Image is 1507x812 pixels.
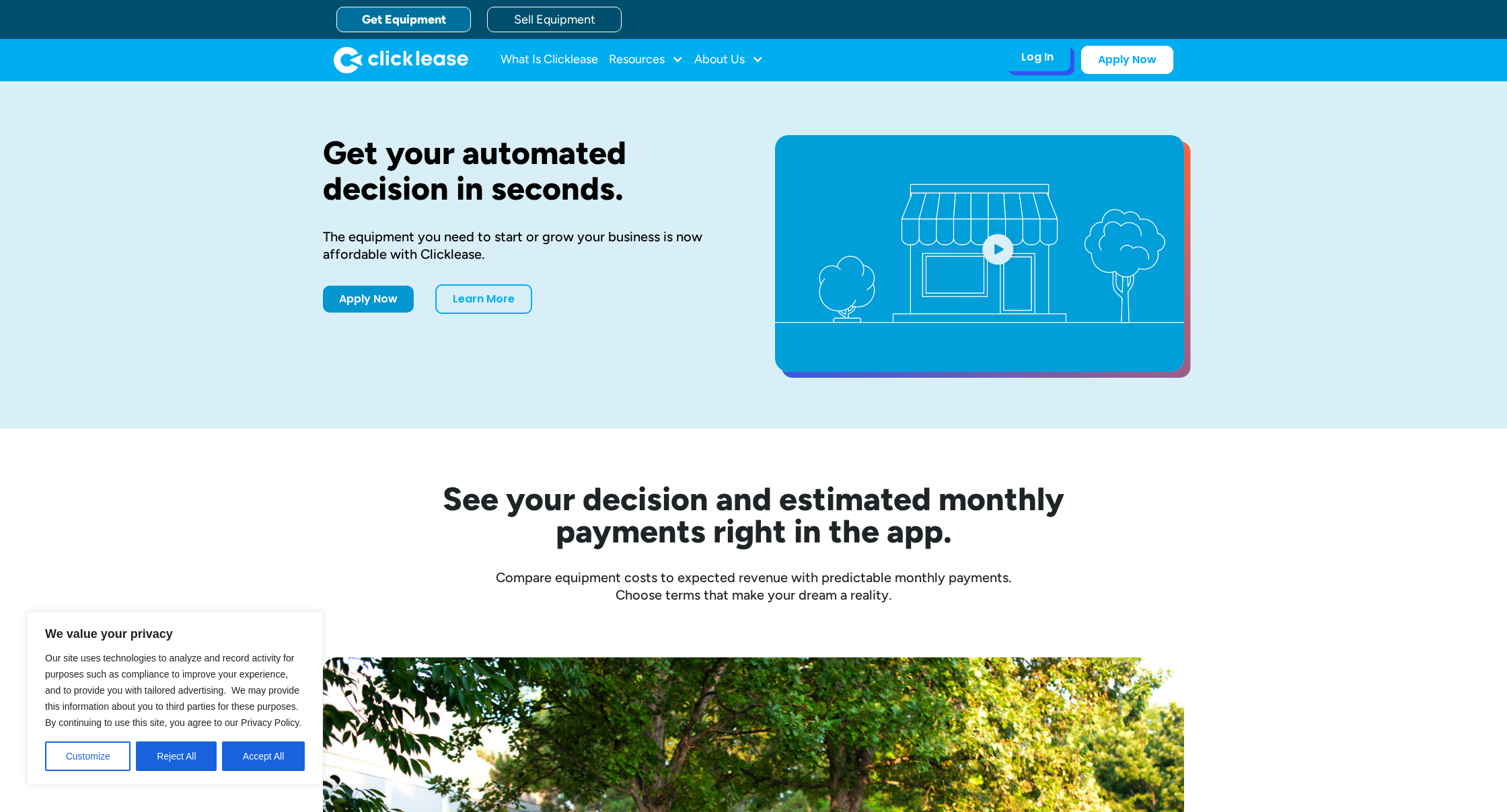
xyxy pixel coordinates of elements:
[609,46,684,73] div: Resources
[45,626,305,642] p: We value your privacy
[323,135,732,206] h1: Get your automated decision in seconds.
[1081,46,1173,74] a: Apply Now
[45,741,131,771] button: Customize
[323,286,414,313] a: Apply Now
[1021,50,1054,64] div: Log In
[334,46,468,73] a: home
[501,46,598,73] a: What Is Clicklease
[694,46,764,73] div: About Us
[222,741,305,771] button: Accept All
[377,483,1130,547] h2: See your decision and estimated monthly payments right in the app.
[980,230,1016,268] img: Blue play button logo on a light blue circular background
[435,284,532,314] a: Learn More
[323,228,732,263] div: The equipment you need to start or grow your business is now affordable with Clicklease.
[136,741,217,771] button: Reject All
[323,569,1184,604] div: Compare equipment costs to expected revenue with predictable monthly payments. Choose terms that ...
[334,46,468,73] img: Clicklease logo
[27,612,323,785] div: We value your privacy
[775,135,1184,372] a: open lightbox
[336,7,471,32] a: Get Equipment
[487,7,622,32] a: Sell Equipment
[45,653,301,728] span: Our site uses technologies to analyze and record activity for purposes such as compliance to impr...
